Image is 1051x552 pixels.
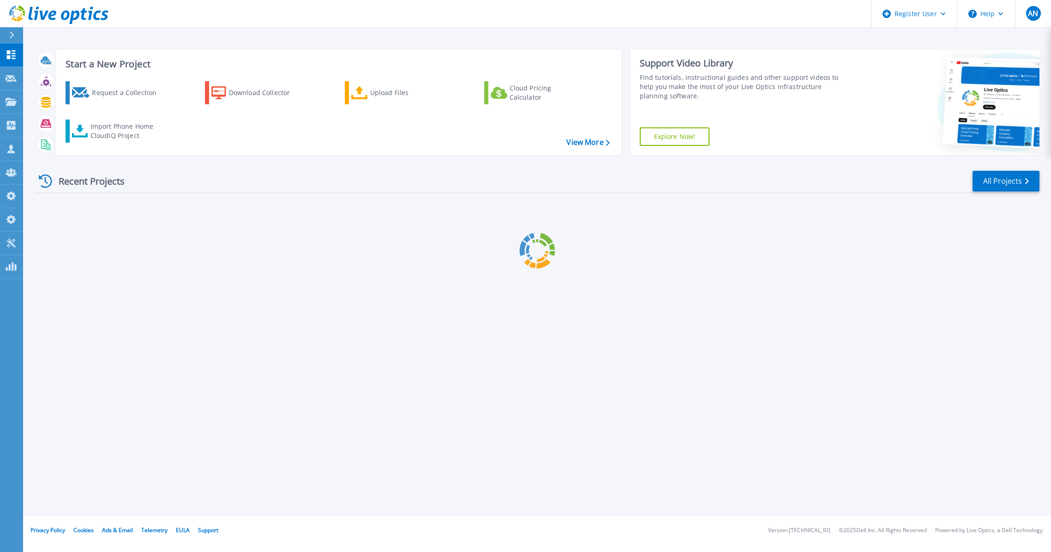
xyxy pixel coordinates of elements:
[90,122,162,140] div: Import Phone Home CloudIQ Project
[640,73,850,101] div: Find tutorials, instructional guides and other support videos to help you make the most of your L...
[30,526,65,534] a: Privacy Policy
[510,84,583,102] div: Cloud Pricing Calculator
[73,526,94,534] a: Cookies
[370,84,444,102] div: Upload Files
[92,84,166,102] div: Request a Collection
[484,81,587,104] a: Cloud Pricing Calculator
[768,528,830,534] li: Version: [TECHNICAL_ID]
[566,138,609,147] a: View More
[198,526,218,534] a: Support
[66,59,609,69] h3: Start a New Project
[640,57,850,69] div: Support Video Library
[345,81,448,104] a: Upload Files
[973,171,1039,192] a: All Projects
[1028,10,1038,17] span: AN
[839,528,927,534] li: © 2025 Dell Inc. All Rights Reserved
[640,127,710,146] a: Explore Now!
[205,81,308,104] a: Download Collector
[176,526,190,534] a: EULA
[229,84,303,102] div: Download Collector
[66,81,168,104] a: Request a Collection
[935,528,1043,534] li: Powered by Live Optics, a Dell Technology
[102,526,133,534] a: Ads & Email
[36,170,137,192] div: Recent Projects
[141,526,168,534] a: Telemetry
